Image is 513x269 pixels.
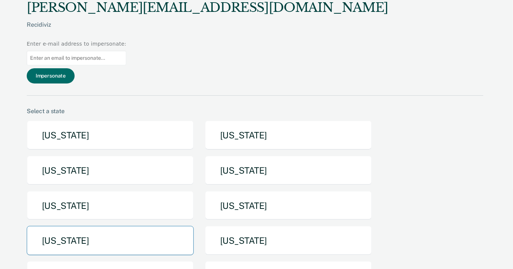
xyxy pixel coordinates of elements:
[27,121,194,150] button: [US_STATE]
[205,156,372,185] button: [US_STATE]
[27,68,75,83] button: Impersonate
[27,40,126,48] div: Enter e-mail address to impersonate:
[27,108,483,115] div: Select a state
[27,191,194,220] button: [US_STATE]
[27,21,388,40] div: Recidiviz
[27,226,194,255] button: [US_STATE]
[27,51,126,65] input: Enter an email to impersonate...
[27,156,194,185] button: [US_STATE]
[205,121,372,150] button: [US_STATE]
[205,226,372,255] button: [US_STATE]
[205,191,372,220] button: [US_STATE]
